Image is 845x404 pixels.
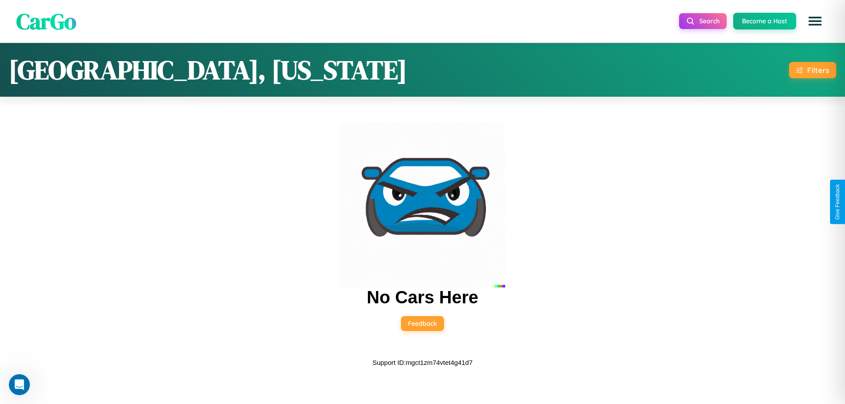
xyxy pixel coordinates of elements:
button: Search [679,13,727,29]
h1: [GEOGRAPHIC_DATA], [US_STATE] [9,52,407,88]
button: Open menu [803,9,827,33]
div: Give Feedback [834,184,841,220]
button: Filters [789,62,836,78]
img: car [340,122,505,288]
h2: No Cars Here [367,288,478,307]
p: Support ID: mgct1zm74vtet4g41d7 [372,357,473,368]
div: Filters [807,66,829,75]
button: Feedback [401,316,444,331]
button: Become a Host [733,13,796,29]
span: Search [699,17,720,25]
iframe: Intercom live chat [9,374,30,395]
span: CarGo [16,6,76,36]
